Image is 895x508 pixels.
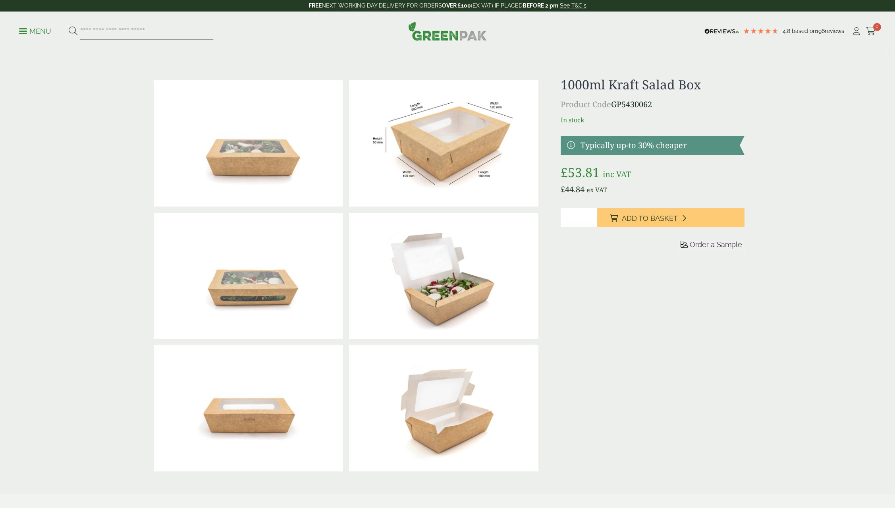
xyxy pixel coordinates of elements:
[866,27,876,35] i: Cart
[622,214,678,223] span: Add to Basket
[690,240,742,249] span: Order a Sample
[561,164,600,181] bdi: 53.81
[561,164,568,181] span: £
[154,213,343,339] img: Kraft Salad Double Window Box 1000ml With Salad Rear View (Large)
[523,2,558,9] strong: BEFORE 2 pm
[561,115,745,125] p: In stock
[19,27,51,35] a: Menu
[792,28,816,34] span: Based on
[309,2,322,9] strong: FREE
[866,25,876,37] a: 0
[597,208,745,227] button: Add to Basket
[408,21,487,41] img: GreenPak Supplies
[560,2,586,9] a: See T&C's
[561,184,584,195] bdi: 44.84
[873,23,881,31] span: 0
[783,28,792,34] span: 4.8
[586,185,607,194] span: ex VAT
[349,345,538,471] img: Kraft Salad Double Window Box 1000ml Open (Large)
[561,184,565,195] span: £
[154,80,343,207] img: Kraft Salad Double Window Box 1000ml With Salad Closed 2 (Large)
[851,27,861,35] i: My Account
[704,29,739,34] img: REVIEWS.io
[678,240,745,252] button: Order a Sample
[561,99,611,110] span: Product Code
[603,169,631,180] span: inc VAT
[442,2,471,9] strong: OVER £100
[561,99,745,110] p: GP5430062
[561,77,745,92] h1: 1000ml Kraft Salad Box
[349,80,538,207] img: SaladBox_1000
[19,27,51,36] p: Menu
[825,28,844,34] span: reviews
[816,28,825,34] span: 196
[743,27,779,35] div: 4.79 Stars
[154,345,343,471] img: Kraft Salad Double Window Box 1000ml Closed Front View (Large)
[349,213,538,339] img: Kraft Salad Double Window Box 1000ml With Salad Open V2 (Large)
